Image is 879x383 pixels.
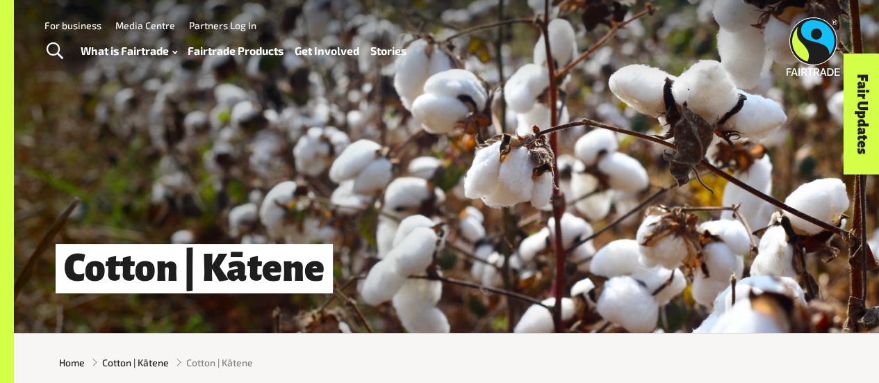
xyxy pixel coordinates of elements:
a: For business [44,19,101,31]
a: Cotton | Kātene [102,355,169,370]
a: Partners Log In [189,19,256,31]
a: What is Fairtrade [81,41,177,60]
img: Fairtrade Australia New Zealand logo [787,17,840,76]
a: Fairtrade Products [188,41,284,60]
a: Get Involved [295,41,359,60]
span: Cotton | Kātene [186,355,253,370]
h1: Cotton | Kātene [56,244,333,293]
a: Media Centre [115,19,175,31]
a: Toggle Search [38,34,72,69]
a: Home [59,355,85,370]
a: Stories [370,41,406,60]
